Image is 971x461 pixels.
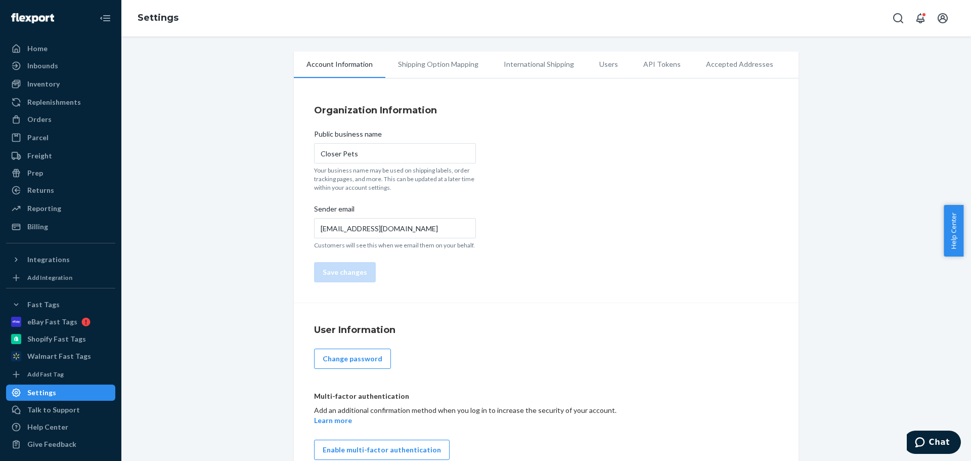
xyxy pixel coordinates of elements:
button: Fast Tags [6,297,115,313]
button: Save changes [314,262,376,282]
a: Orders [6,111,115,128]
input: Public business name [314,143,476,163]
span: Sender email [314,204,355,218]
button: Close Navigation [95,8,115,28]
button: Open account menu [933,8,953,28]
div: Settings [27,388,56,398]
button: Give Feedback [6,436,115,452]
div: Help Center [27,422,68,432]
div: Add an additional confirmation method when you log in to increase the security of your account. [314,405,617,426]
iframe: Opens a widget where you can chat to one of our agents [907,431,961,456]
div: Reporting [27,203,61,214]
a: Shopify Fast Tags [6,331,115,347]
a: Freight [6,148,115,164]
h4: Organization Information [314,104,778,117]
button: Enable multi-factor authentication [314,440,450,460]
div: Replenishments [27,97,81,107]
div: Inventory [27,79,60,89]
div: Prep [27,168,43,178]
div: Fast Tags [27,300,60,310]
div: Shopify Fast Tags [27,334,86,344]
a: Replenishments [6,94,115,110]
button: Talk to Support [6,402,115,418]
p: Multi-factor authentication [314,391,409,401]
li: Shipping Option Mapping [385,52,491,77]
div: Home [27,44,48,54]
a: Add Fast Tag [6,368,115,381]
div: Inbounds [27,61,58,71]
a: Settings [6,385,115,401]
div: Billing [27,222,48,232]
input: Sender email [314,218,476,238]
span: Public business name [314,129,382,143]
button: Integrations [6,252,115,268]
div: Add Fast Tag [27,370,64,379]
li: International Shipping [491,52,587,77]
a: Inventory [6,76,115,92]
div: Integrations [27,255,70,265]
div: Talk to Support [27,405,80,415]
a: Add Integration [6,272,115,284]
a: Home [6,40,115,57]
p: Customers will see this when we email them on your behalf. [314,241,476,249]
button: Open notifications [910,8,931,28]
li: Account Information [294,52,385,78]
div: Orders [27,114,52,124]
a: Help Center [6,419,115,435]
button: Change password [314,349,391,369]
p: Your business name may be used on shipping labels, order tracking pages, and more. This can be up... [314,166,476,192]
a: Billing [6,219,115,235]
a: Prep [6,165,115,181]
a: Reporting [6,200,115,217]
button: Open Search Box [888,8,908,28]
div: Add Integration [27,273,72,282]
a: Returns [6,182,115,198]
ol: breadcrumbs [129,4,187,33]
a: eBay Fast Tags [6,314,115,330]
li: API Tokens [631,52,693,77]
button: Learn more [314,415,352,426]
div: Walmart Fast Tags [27,351,91,361]
button: Help Center [944,205,963,257]
li: Users [587,52,631,77]
a: Walmart Fast Tags [6,348,115,364]
a: Settings [138,12,179,23]
div: Freight [27,151,52,161]
li: Accepted Addresses [693,52,786,77]
img: Flexport logo [11,13,54,23]
div: eBay Fast Tags [27,317,77,327]
div: Returns [27,185,54,195]
a: Parcel [6,130,115,146]
h4: User Information [314,323,778,337]
div: Give Feedback [27,439,76,449]
a: Inbounds [6,58,115,74]
div: Parcel [27,133,49,143]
